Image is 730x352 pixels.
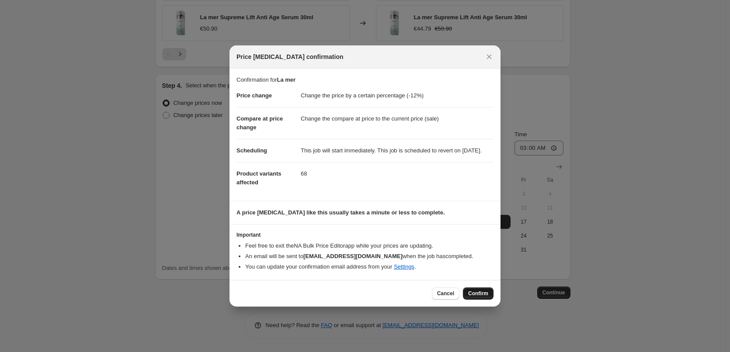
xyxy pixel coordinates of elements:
[245,262,494,271] li: You can update your confirmation email address from your .
[236,52,344,61] span: Price [MEDICAL_DATA] confirmation
[236,170,282,186] span: Product variants affected
[236,76,494,84] p: Confirmation for
[236,209,445,216] b: A price [MEDICAL_DATA] like this usually takes a minute or less to complete.
[301,162,494,185] dd: 68
[432,287,459,300] button: Cancel
[245,252,494,261] li: An email will be sent to when the job has completed .
[236,115,283,131] span: Compare at price change
[463,287,494,300] button: Confirm
[483,51,495,63] button: Close
[301,107,494,130] dd: Change the compare at price to the current price (sale)
[301,139,494,162] dd: This job will start immediately. This job is scheduled to revert on [DATE].
[277,76,295,83] b: La mer
[303,253,403,259] b: [EMAIL_ADDRESS][DOMAIN_NAME]
[236,92,272,99] span: Price change
[468,290,488,297] span: Confirm
[236,147,267,154] span: Scheduling
[437,290,454,297] span: Cancel
[236,231,494,238] h3: Important
[301,84,494,107] dd: Change the price by a certain percentage (-12%)
[245,242,494,250] li: Feel free to exit the NA Bulk Price Editor app while your prices are updating.
[394,263,414,270] a: Settings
